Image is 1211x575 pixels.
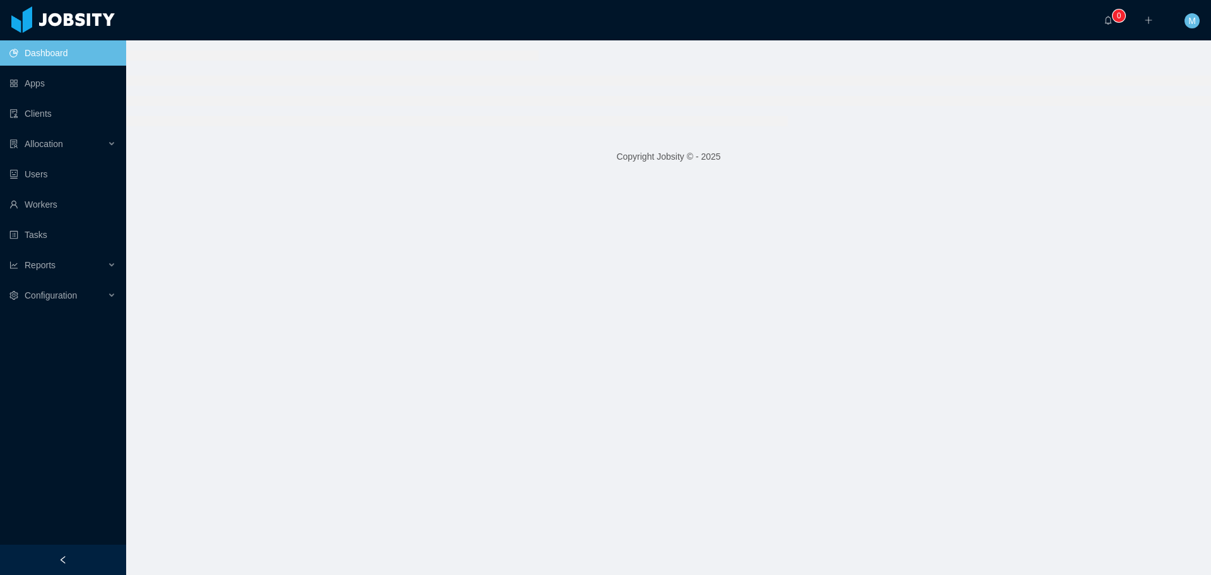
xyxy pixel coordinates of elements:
[9,101,116,126] a: icon: auditClients
[25,260,56,270] span: Reports
[9,291,18,300] i: icon: setting
[1113,9,1125,22] sup: 0
[9,71,116,96] a: icon: appstoreApps
[9,222,116,247] a: icon: profileTasks
[25,139,63,149] span: Allocation
[25,290,77,300] span: Configuration
[1188,13,1196,28] span: M
[9,162,116,187] a: icon: robotUsers
[126,135,1211,179] footer: Copyright Jobsity © - 2025
[9,192,116,217] a: icon: userWorkers
[9,40,116,66] a: icon: pie-chartDashboard
[9,139,18,148] i: icon: solution
[1144,16,1153,25] i: icon: plus
[1104,16,1113,25] i: icon: bell
[9,261,18,270] i: icon: line-chart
